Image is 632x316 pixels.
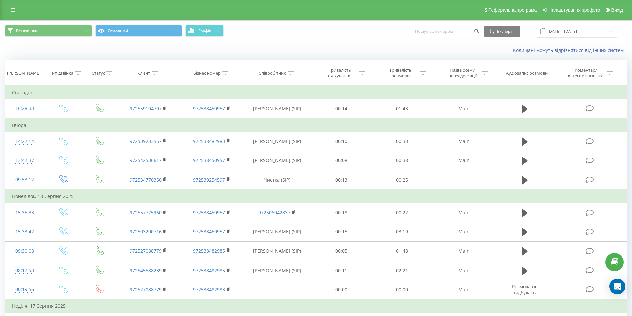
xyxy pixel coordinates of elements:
[193,209,225,216] a: 972538450957
[243,170,311,190] td: Чистка (SIP)
[95,25,182,37] button: Основний
[372,280,433,300] td: 00:00
[432,261,495,280] td: Main
[484,26,520,37] button: Експорт
[311,241,372,261] td: 00:05
[311,99,372,119] td: 00:14
[432,241,495,261] td: Main
[130,138,162,144] a: 972539233557
[243,241,311,261] td: [PERSON_NAME] (SIP)
[372,261,433,280] td: 02:21
[130,267,162,274] a: 972545588239
[372,99,433,119] td: 01:43
[311,222,372,241] td: 00:15
[193,157,225,163] a: 972538450957
[609,279,625,294] div: Open Intercom Messenger
[488,7,537,13] span: Реферальна програма
[548,7,600,13] span: Налаштування профілю
[12,206,37,219] div: 15:35:33
[12,264,37,277] div: 08:17:53
[12,173,37,186] div: 09:53:12
[12,283,37,296] div: 00:19:56
[611,7,623,13] span: Вихід
[243,261,311,280] td: [PERSON_NAME] (SIP)
[12,225,37,238] div: 15:33:42
[193,248,225,254] a: 972538482985
[311,203,372,222] td: 00:18
[258,209,290,216] a: 972506042837
[372,170,433,190] td: 00:25
[432,222,495,241] td: Main
[7,70,40,76] div: [PERSON_NAME]
[311,261,372,280] td: 00:11
[193,138,225,144] a: 972538482983
[16,28,38,33] span: Всі дзвінки
[322,67,358,79] div: Тривалість очікування
[432,203,495,222] td: Main
[372,132,433,151] td: 00:33
[432,280,495,300] td: Main
[130,157,162,163] a: 972542536617
[130,105,162,112] a: 972559104707
[12,135,37,148] div: 14:27:14
[193,177,225,183] a: 972539254597
[5,190,627,203] td: Понеділок, 18 Серпня 2025
[383,67,418,79] div: Тривалість розмови
[137,70,150,76] div: Клієнт
[372,222,433,241] td: 03:19
[445,67,480,79] div: Назва схеми переадресації
[243,151,311,170] td: [PERSON_NAME] (SIP)
[193,70,221,76] div: Бізнес номер
[193,105,225,112] a: 972538450957
[411,26,481,37] input: Пошук за номером
[12,245,37,258] div: 09:30:08
[512,284,538,296] span: Розмова не відбулась
[12,154,37,167] div: 13:47:37
[198,29,211,33] span: Графік
[130,209,162,216] a: 972557725960
[566,67,605,79] div: Коментар/категорія дзвінка
[311,280,372,300] td: 00:00
[130,248,162,254] a: 972527088779
[259,70,286,76] div: Співробітник
[243,222,311,241] td: [PERSON_NAME] (SIP)
[5,86,627,99] td: Сьогодні
[193,267,225,274] a: 972538482985
[12,102,37,115] div: 16:28:33
[185,25,224,37] button: Графік
[5,119,627,132] td: Вчора
[513,47,627,53] a: Коли дані можуть відрізнятися вiд інших систем
[311,170,372,190] td: 00:13
[372,203,433,222] td: 00:22
[130,177,162,183] a: 972534770350
[130,286,162,293] a: 972527088779
[432,132,495,151] td: Main
[193,228,225,235] a: 972538450957
[193,286,225,293] a: 972538482983
[130,228,162,235] a: 972503200716
[432,151,495,170] td: Main
[372,241,433,261] td: 01:48
[5,25,92,37] button: Всі дзвінки
[311,151,372,170] td: 00:08
[311,132,372,151] td: 00:10
[5,299,627,313] td: Неділя, 17 Серпня 2025
[243,132,311,151] td: [PERSON_NAME] (SIP)
[92,70,105,76] div: Статус
[506,70,548,76] div: Аудіозапис розмови
[243,99,311,119] td: [PERSON_NAME] (SIP)
[432,99,495,119] td: Main
[372,151,433,170] td: 00:38
[50,70,73,76] div: Тип дзвінка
